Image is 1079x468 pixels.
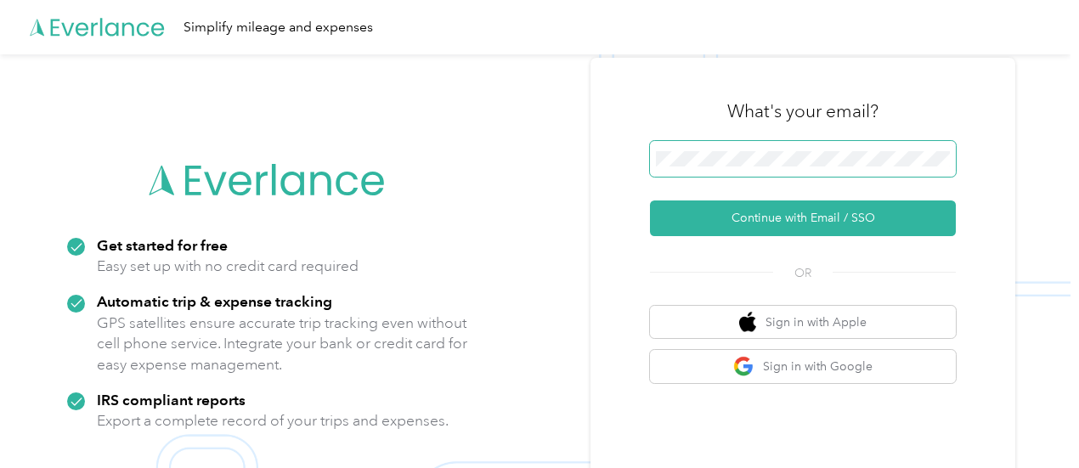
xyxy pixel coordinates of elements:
[727,99,878,123] h3: What's your email?
[650,350,956,383] button: google logoSign in with Google
[733,356,754,377] img: google logo
[773,264,833,282] span: OR
[739,312,756,333] img: apple logo
[650,306,956,339] button: apple logoSign in with Apple
[97,292,332,310] strong: Automatic trip & expense tracking
[97,391,246,409] strong: IRS compliant reports
[97,313,468,375] p: GPS satellites ensure accurate trip tracking even without cell phone service. Integrate your bank...
[184,17,373,38] div: Simplify mileage and expenses
[650,200,956,236] button: Continue with Email / SSO
[97,256,359,277] p: Easy set up with no credit card required
[97,236,228,254] strong: Get started for free
[97,410,449,431] p: Export a complete record of your trips and expenses.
